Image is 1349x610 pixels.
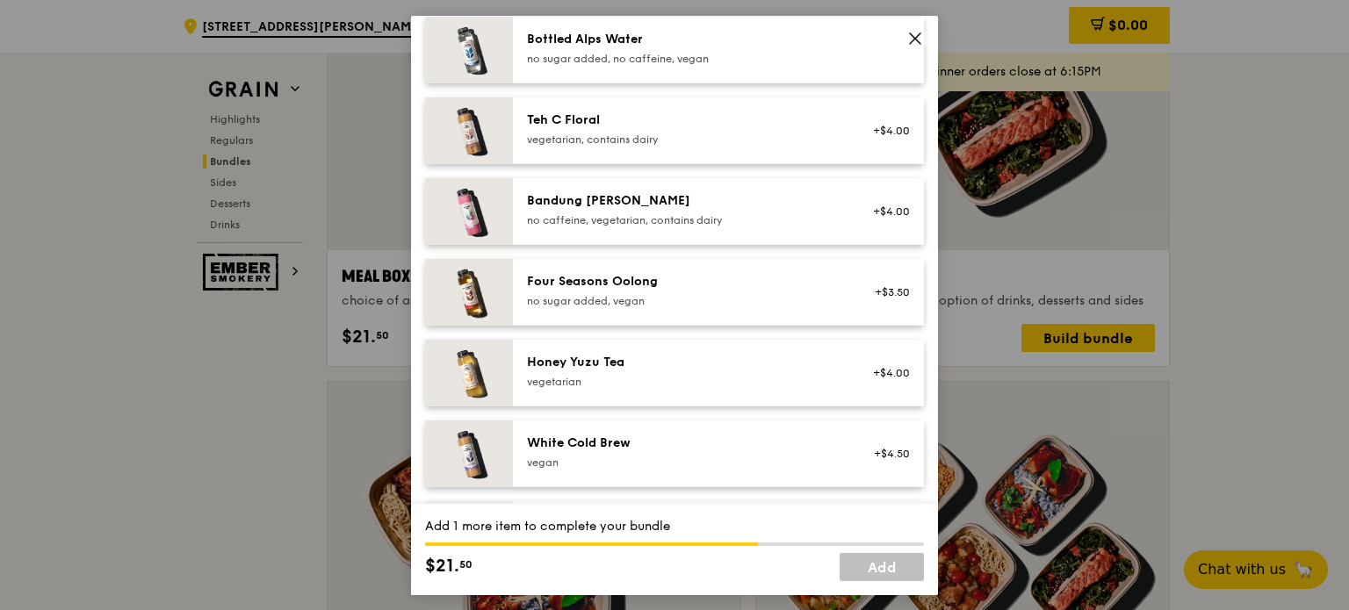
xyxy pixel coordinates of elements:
div: Honey Yuzu Tea [527,353,842,370]
div: Bottled Alps Water [527,30,842,47]
div: +$4.50 [863,446,910,460]
span: $21. [425,553,459,579]
img: daily_normal_HORZ-white-cold-brew.jpg [425,420,513,486]
div: vegetarian [527,374,842,388]
div: +$4.00 [863,123,910,137]
a: Add [840,553,924,581]
span: 50 [459,557,473,571]
img: daily_normal_HORZ-bandung-gao.jpg [425,177,513,244]
div: no sugar added, vegan [527,293,842,307]
img: daily_normal_HORZ-bottled-alps-water.jpg [425,16,513,83]
div: Add 1 more item to complete your bundle [425,518,924,535]
div: +$4.00 [863,365,910,379]
div: no sugar added, no caffeine, vegan [527,51,842,65]
div: Teh C Floral [527,111,842,128]
div: no caffeine, vegetarian, contains dairy [527,212,842,226]
div: +$4.00 [863,204,910,218]
div: +$3.50 [863,284,910,298]
div: Bandung [PERSON_NAME] [527,191,842,209]
div: White Cold Brew [527,434,842,451]
img: daily_normal_HORZ-black-cold-brew.jpg [425,500,513,567]
div: vegetarian, contains dairy [527,132,842,146]
img: daily_normal_HORZ-teh-c-floral.jpg [425,97,513,163]
img: daily_normal_honey-yuzu-tea.jpg [425,339,513,405]
div: vegan [527,455,842,469]
img: daily_normal_HORZ-four-seasons-oolong.jpg [425,258,513,325]
div: Four Seasons Oolong [527,272,842,290]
